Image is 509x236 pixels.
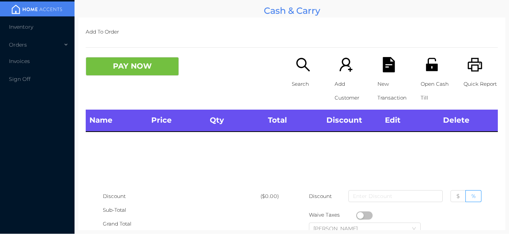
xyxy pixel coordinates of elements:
i: icon: unlock [424,57,440,72]
span: Invoices [9,58,30,64]
div: Grand Total [103,217,260,231]
p: Open Cash Till [421,77,455,105]
th: Qty [206,110,265,131]
p: New Transaction [377,77,412,105]
th: Total [264,110,323,131]
th: Delete [439,110,498,131]
th: Name [86,110,148,131]
p: Search [292,77,326,91]
span: Inventory [9,23,33,30]
p: Add Customer [335,77,369,105]
button: PAY NOW [86,57,179,76]
div: ($0.00) [260,189,292,203]
i: icon: file-text [381,57,396,72]
div: Cash & Carry [78,4,505,18]
span: Sign Off [9,76,31,82]
th: Discount [323,110,381,131]
p: Quick Report [464,77,498,91]
span: % [471,193,475,199]
i: icon: search [295,57,311,72]
img: mainBanner [9,4,65,15]
p: Add To Order [86,25,498,39]
th: Edit [381,110,440,131]
i: icon: user-add [338,57,354,72]
th: Price [148,110,206,131]
div: Sub-Total [103,203,260,217]
p: Discount [309,189,325,203]
input: Enter Discount [348,190,443,202]
i: icon: printer [467,57,483,72]
span: $ [456,193,460,199]
div: Daljeet [313,223,365,234]
div: Waive Taxes [309,208,356,222]
div: Discount [103,189,260,203]
i: icon: down [412,226,416,232]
